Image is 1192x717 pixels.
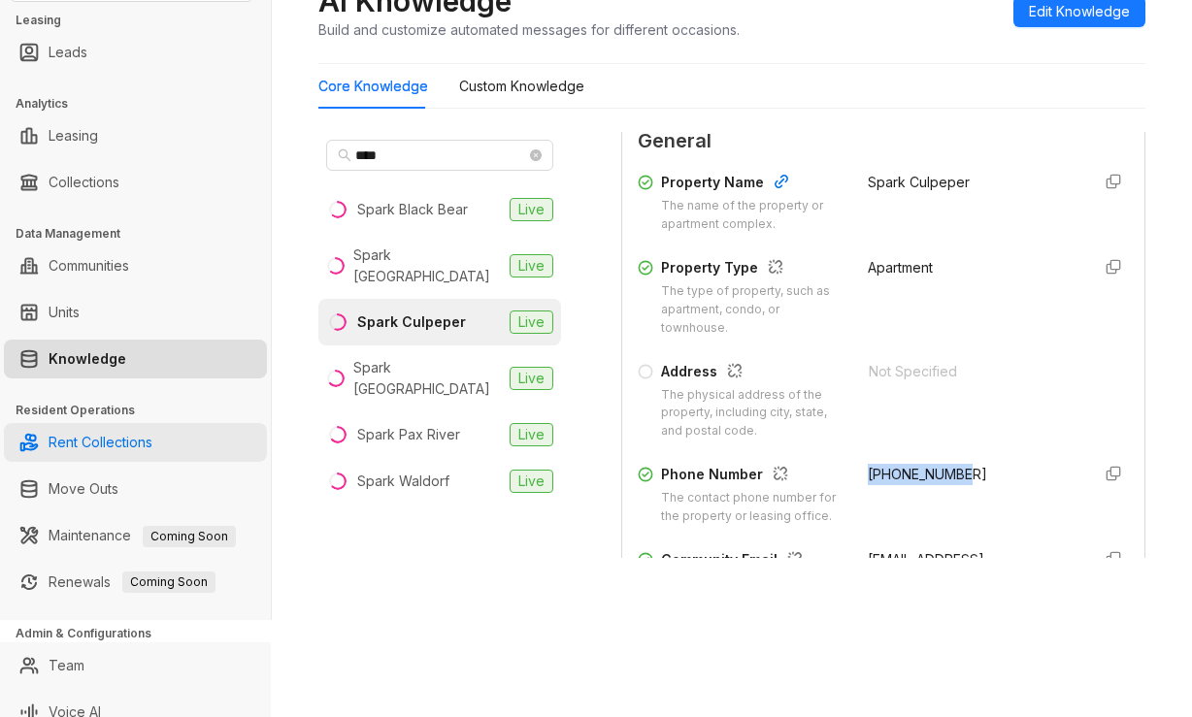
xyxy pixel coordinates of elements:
div: Spark [GEOGRAPHIC_DATA] [353,357,502,400]
span: Coming Soon [122,571,215,593]
span: Apartment [868,259,933,276]
a: Leasing [49,116,98,155]
span: Live [510,423,553,446]
span: close-circle [530,149,542,161]
span: [EMAIL_ADDRESS][DOMAIN_NAME] [868,551,984,589]
span: [PHONE_NUMBER] [868,466,987,482]
h3: Leasing [16,12,271,29]
h3: Analytics [16,95,271,113]
span: Live [510,198,553,221]
h3: Admin & Configurations [16,625,271,642]
a: Knowledge [49,340,126,378]
div: The contact phone number for the property or leasing office. [661,489,844,526]
div: Spark Pax River [357,424,460,445]
h3: Data Management [16,225,271,243]
div: Build and customize automated messages for different occasions. [318,19,740,40]
a: Units [49,293,80,332]
li: Rent Collections [4,423,267,462]
li: Maintenance [4,516,267,555]
div: Property Name [661,172,844,197]
span: search [338,148,351,162]
div: Address [661,361,845,386]
li: Leads [4,33,267,72]
li: Move Outs [4,470,267,508]
li: Leasing [4,116,267,155]
span: Spark Culpeper [868,174,970,190]
li: Collections [4,163,267,202]
div: Community Email [661,549,844,574]
span: Live [510,367,553,390]
div: Custom Knowledge [459,76,584,97]
span: General [638,126,1129,156]
div: Spark Black Bear [357,199,468,220]
div: Spark [GEOGRAPHIC_DATA] [353,244,502,287]
span: Live [510,254,553,277]
a: Collections [49,163,119,202]
div: Not Specified [869,361,1076,382]
span: Live [510,310,553,334]
div: The type of property, such as apartment, condo, or townhouse. [661,282,844,338]
div: Core Knowledge [318,76,428,97]
div: Spark Culpeper [357,311,466,333]
span: Live [510,470,553,493]
div: The physical address of the property, including city, state, and postal code. [661,386,845,441]
li: Units [4,293,267,332]
li: Team [4,646,267,685]
div: Property Type [661,257,844,282]
span: Coming Soon [143,526,236,547]
h3: Resident Operations [16,402,271,419]
div: Phone Number [661,464,844,489]
li: Renewals [4,563,267,602]
a: Rent Collections [49,423,152,462]
a: Move Outs [49,470,118,508]
li: Knowledge [4,340,267,378]
a: Communities [49,246,129,285]
a: RenewalsComing Soon [49,563,215,602]
li: Communities [4,246,267,285]
div: Spark Waldorf [357,471,449,492]
span: Edit Knowledge [1029,1,1130,22]
div: The name of the property or apartment complex. [661,197,844,234]
a: Team [49,646,84,685]
a: Leads [49,33,87,72]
